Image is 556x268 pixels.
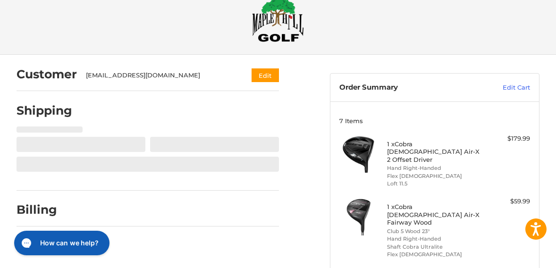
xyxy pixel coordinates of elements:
[387,235,480,243] li: Hand Right-Handed
[387,227,480,235] li: Club 5 Wood 23°
[86,71,233,80] div: [EMAIL_ADDRESS][DOMAIN_NAME]
[17,67,77,82] h2: Customer
[17,103,72,118] h2: Shipping
[482,134,530,143] div: $179.99
[482,197,530,206] div: $59.99
[339,83,469,92] h3: Order Summary
[387,172,480,180] li: Flex [DEMOGRAPHIC_DATA]
[387,164,480,172] li: Hand Right-Handed
[387,140,480,163] h4: 1 x Cobra [DEMOGRAPHIC_DATA] Air-X 2 Offset Driver
[478,243,556,268] iframe: Google Customer Reviews
[387,251,480,259] li: Flex [DEMOGRAPHIC_DATA]
[252,68,279,82] button: Edit
[339,117,530,125] h3: 7 Items
[469,83,530,92] a: Edit Cart
[17,202,72,217] h2: Billing
[387,243,480,251] li: Shaft Cobra Ultralite
[387,180,480,188] li: Loft 11.5
[9,227,112,259] iframe: Gorgias live chat messenger
[387,203,480,226] h4: 1 x Cobra [DEMOGRAPHIC_DATA] Air-X Fairway Wood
